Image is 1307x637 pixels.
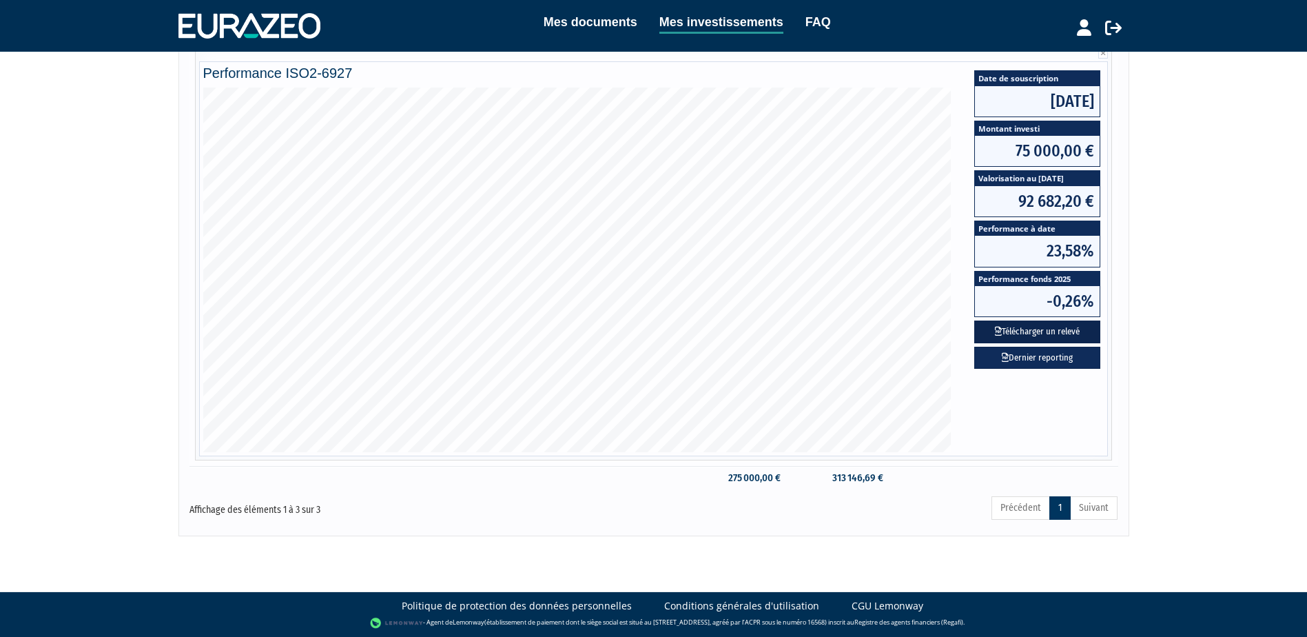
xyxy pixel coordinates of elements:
[1070,496,1118,520] a: Suivant
[975,121,1100,136] span: Montant investi
[659,12,783,34] a: Mes investissements
[788,466,890,490] td: 313 146,69 €
[974,321,1100,343] button: Télécharger un relevé
[975,71,1100,85] span: Date de souscription
[14,616,1293,630] div: - Agent de (établissement de paiement dont le siège social est situé au [STREET_ADDRESS], agréé p...
[1049,496,1071,520] a: 1
[975,221,1100,236] span: Performance à date
[975,136,1100,166] span: 75 000,00 €
[544,12,637,32] a: Mes documents
[975,272,1100,286] span: Performance fonds 2025
[178,13,320,38] img: 1732889491-logotype_eurazeo_blanc_rvb.png
[203,65,1104,81] h4: Performance ISO2-6927
[402,599,632,613] a: Politique de protection des données personnelles
[805,12,831,32] a: FAQ
[189,495,564,517] div: Affichage des éléments 1 à 3 sur 3
[974,347,1100,370] a: Dernier reporting
[975,171,1100,185] span: Valorisation au [DATE]
[678,466,788,490] td: 275 000,00 €
[975,236,1100,266] span: 23,58%
[370,616,423,630] img: logo-lemonway.png
[991,496,1050,520] a: Précédent
[975,86,1100,117] span: [DATE]
[975,186,1100,216] span: 92 682,20 €
[664,599,819,613] a: Conditions générales d'utilisation
[852,599,923,613] a: CGU Lemonway
[975,286,1100,316] span: -0,26%
[453,618,484,627] a: Lemonway
[854,618,963,627] a: Registre des agents financiers (Regafi)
